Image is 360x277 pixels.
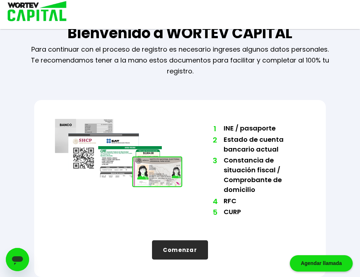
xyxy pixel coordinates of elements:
[224,155,305,196] li: Constancia de situación fiscal / Comprobante de domicilio
[224,207,305,218] li: CURP
[213,135,216,145] span: 2
[290,255,353,272] div: Agendar llamada
[224,123,305,135] li: INE / pasaporte
[213,196,216,207] span: 4
[213,155,216,166] span: 3
[224,135,305,156] li: Estado de cuenta bancario actual
[18,44,342,77] p: Para continuar con el proceso de registro es necesario ingreses algunos datos personales. Te reco...
[224,196,305,207] li: RFC
[152,240,208,260] button: Comenzar
[68,22,292,44] h1: Bienvenido a WORTEV CAPITAL
[6,248,29,271] iframe: Botón para iniciar la ventana de mensajería
[213,123,216,134] span: 1
[213,207,216,218] span: 5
